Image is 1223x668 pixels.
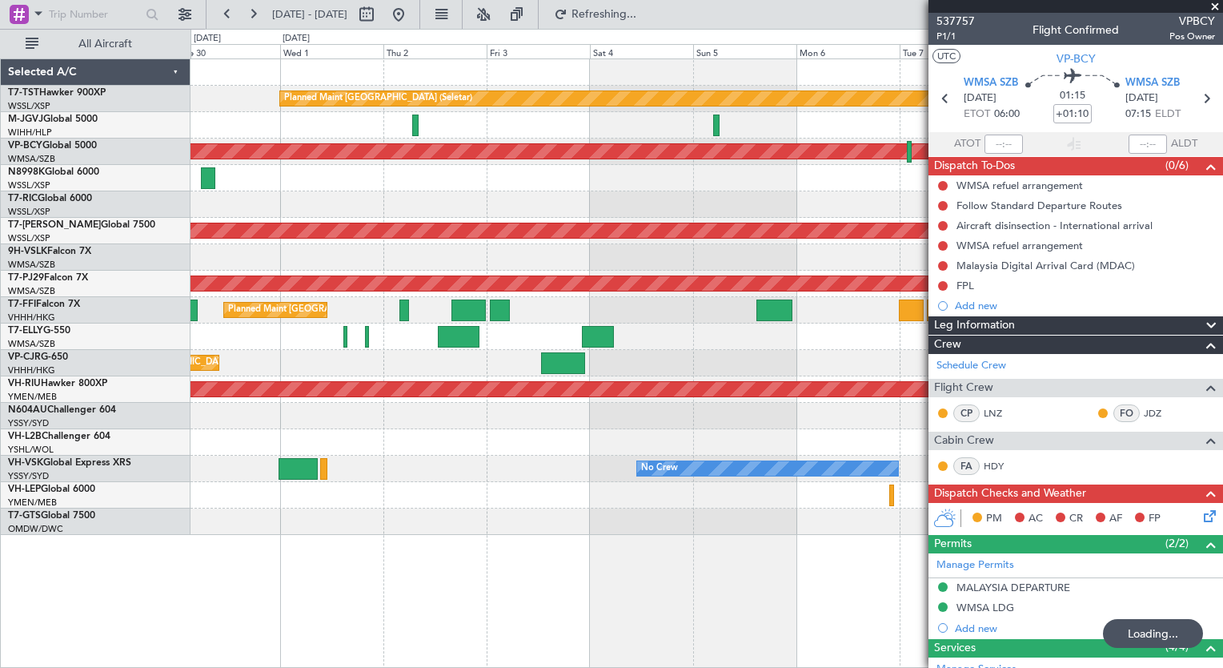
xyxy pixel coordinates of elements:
div: [DATE] [283,32,310,46]
a: YMEN/MEB [8,391,57,403]
div: Planned Maint [GEOGRAPHIC_DATA] ([GEOGRAPHIC_DATA] Intl) [78,351,345,375]
span: 07:15 [1125,107,1151,123]
span: Dispatch Checks and Weather [934,485,1086,503]
span: T7-[PERSON_NAME] [8,220,101,230]
div: Planned Maint [GEOGRAPHIC_DATA] (Seletar) [284,87,472,111]
button: All Aircraft [18,31,174,57]
a: VH-VSKGlobal Express XRS [8,458,131,468]
span: VP-CJR [8,352,41,362]
a: T7-PJ29Falcon 7X [8,273,88,283]
span: VH-L2B [8,432,42,441]
div: Add new [955,622,1215,635]
span: ETOT [964,107,990,123]
div: Sun 5 [693,44,796,58]
a: VH-L2BChallenger 604 [8,432,110,441]
a: T7-ELLYG-550 [8,326,70,336]
span: T7-FFI [8,300,36,309]
a: VHHH/HKG [8,364,55,376]
a: OMDW/DWC [8,523,63,535]
div: Tue 30 [177,44,280,58]
span: P1/1 [936,30,975,43]
a: VHHH/HKG [8,312,55,324]
div: Tue 7 [900,44,1003,58]
div: Mon 6 [796,44,900,58]
div: WMSA refuel arrangement [956,239,1083,252]
span: All Aircraft [42,38,169,50]
div: CP [953,404,980,422]
a: WIHH/HLP [8,127,52,139]
span: T7-PJ29 [8,273,44,283]
span: T7-ELLY [8,326,43,336]
a: T7-RICGlobal 6000 [8,194,92,203]
span: AC [1029,511,1043,527]
a: Schedule Crew [936,358,1006,374]
a: WMSA/SZB [8,338,55,350]
div: No Crew [641,457,678,481]
a: 9H-VSLKFalcon 7X [8,247,91,256]
a: Manage Permits [936,557,1014,573]
a: VP-BCYGlobal 5000 [8,141,97,151]
a: VH-LEPGlobal 6000 [8,485,95,494]
a: M-JGVJGlobal 5000 [8,115,98,124]
span: 537757 [936,13,975,30]
div: Loading... [1103,619,1203,648]
span: Dispatch To-Dos [934,157,1015,175]
div: MALAYSIA DEPARTURE [956,581,1070,594]
a: N604AUChallenger 604 [8,405,116,415]
input: --:-- [984,135,1023,154]
span: WMSA SZB [1125,75,1180,91]
span: ELDT [1155,107,1181,123]
span: VP-BCY [8,141,42,151]
span: VPBCY [1169,13,1215,30]
div: Wed 1 [280,44,383,58]
div: Follow Standard Departure Routes [956,199,1122,212]
a: YMEN/MEB [8,497,57,509]
span: T7-GTS [8,511,41,521]
div: Flight Confirmed [1033,22,1119,38]
div: Thu 2 [383,44,487,58]
span: [DATE] [964,91,996,107]
a: WSSL/XSP [8,232,50,244]
span: [DATE] - [DATE] [272,7,347,22]
a: HDY [984,459,1020,473]
div: FA [953,457,980,475]
span: Flight Crew [934,379,993,397]
a: T7-GTSGlobal 7500 [8,511,95,521]
a: WMSA/SZB [8,285,55,297]
div: Sat 4 [590,44,693,58]
span: Permits [934,535,972,553]
a: LNZ [984,406,1020,421]
span: CR [1069,511,1083,527]
span: ATOT [954,136,980,152]
span: VH-VSK [8,458,43,468]
span: T7-RIC [8,194,38,203]
span: [DATE] [1125,91,1158,107]
a: N8998KGlobal 6000 [8,167,99,177]
a: YSSY/SYD [8,470,49,482]
a: T7-[PERSON_NAME]Global 7500 [8,220,155,230]
span: Pos Owner [1169,30,1215,43]
div: [DATE] [194,32,221,46]
span: ALDT [1171,136,1197,152]
span: 01:15 [1060,88,1085,104]
span: N604AU [8,405,47,415]
span: FP [1149,511,1161,527]
a: T7-TSTHawker 900XP [8,88,106,98]
span: Services [934,639,976,658]
span: Crew [934,336,961,354]
span: AF [1109,511,1122,527]
span: 9H-VSLK [8,247,47,256]
input: Trip Number [49,2,141,26]
div: WMSA refuel arrangement [956,179,1083,192]
span: (2/2) [1165,535,1189,552]
a: JDZ [1144,406,1180,421]
span: VH-RIU [8,379,41,388]
span: Cabin Crew [934,432,994,450]
a: WMSA/SZB [8,259,55,271]
span: Refreshing... [571,9,638,20]
span: PM [986,511,1002,527]
div: FO [1113,404,1140,422]
span: (0/6) [1165,157,1189,174]
div: Planned Maint [GEOGRAPHIC_DATA] ([GEOGRAPHIC_DATA]) [228,298,480,322]
a: WSSL/XSP [8,179,50,191]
